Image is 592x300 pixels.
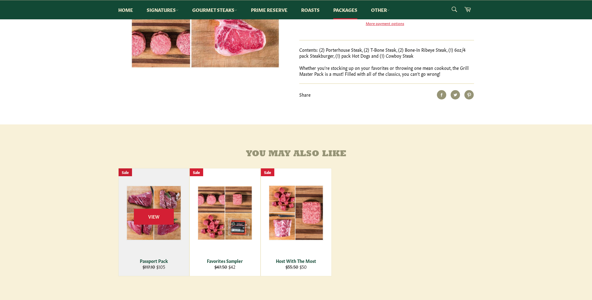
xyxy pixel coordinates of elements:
[193,264,256,270] div: $42
[189,168,261,276] a: Favorites Sampler Favorites Sampler $47.50 $42
[286,264,298,270] s: $55.50
[214,264,227,270] s: $47.50
[365,0,396,19] a: Other
[134,209,174,225] span: View
[327,0,364,19] a: Packages
[112,0,139,19] a: Home
[299,21,471,26] a: More payment options
[269,185,324,240] img: Host With The Most
[295,0,326,19] a: Roasts
[265,264,327,270] div: $50
[299,65,474,77] p: Whether you're stocking up on your favorites or throwing one mean cookout, the Grill Master Pack ...
[193,258,256,264] div: Favorites Sampler
[245,0,294,19] a: Prime Reserve
[261,168,332,276] a: Host With The Most Host With The Most $55.50 $50
[261,168,274,176] div: Sale
[118,168,189,276] a: Passport Pack Passport Pack $117.10 $105 View
[265,258,327,264] div: Host With The Most
[299,47,474,59] p: Contents: (2) Porterhouse Steak, (2) T-Bone Steak, (2) Bone-In Ribeye Steak, (1) 6oz/4 pack Steak...
[122,258,185,264] div: Passport Pack
[190,168,203,176] div: Sale
[299,91,311,98] span: Share
[186,0,243,19] a: Gourmet Steaks
[140,0,185,19] a: Signatures
[198,186,252,240] img: Favorites Sampler
[118,149,474,159] h4: You may also like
